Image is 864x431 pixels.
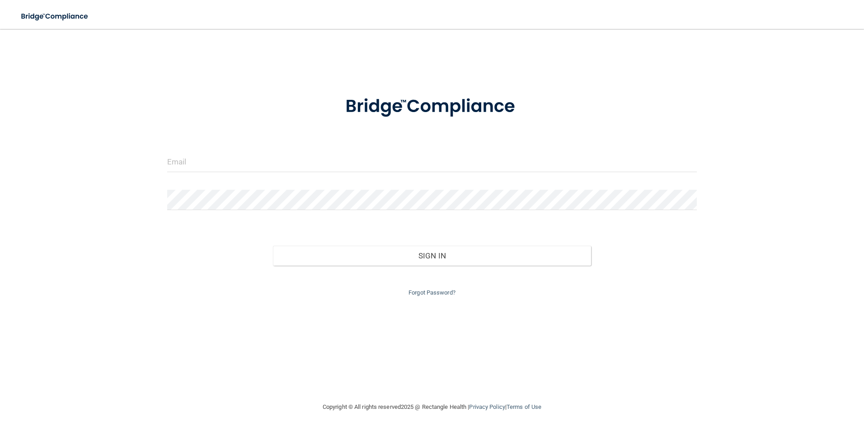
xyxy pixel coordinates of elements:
[167,152,697,172] input: Email
[409,289,455,296] a: Forgot Password?
[507,403,541,410] a: Terms of Use
[327,83,537,130] img: bridge_compliance_login_screen.278c3ca4.svg
[14,7,97,26] img: bridge_compliance_login_screen.278c3ca4.svg
[469,403,505,410] a: Privacy Policy
[267,393,597,422] div: Copyright © All rights reserved 2025 @ Rectangle Health | |
[273,246,591,266] button: Sign In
